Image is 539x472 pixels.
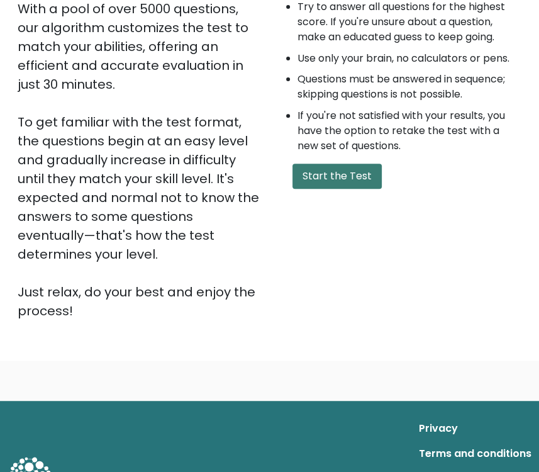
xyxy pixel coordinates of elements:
[292,164,382,189] button: Start the Test
[297,72,522,102] li: Questions must be answered in sequence; skipping questions is not possible.
[297,108,522,154] li: If you're not satisfied with your results, you have the option to retake the test with a new set ...
[297,51,522,66] li: Use only your brain, no calculators or pens.
[419,441,531,466] a: Terms and conditions
[419,416,531,441] a: Privacy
